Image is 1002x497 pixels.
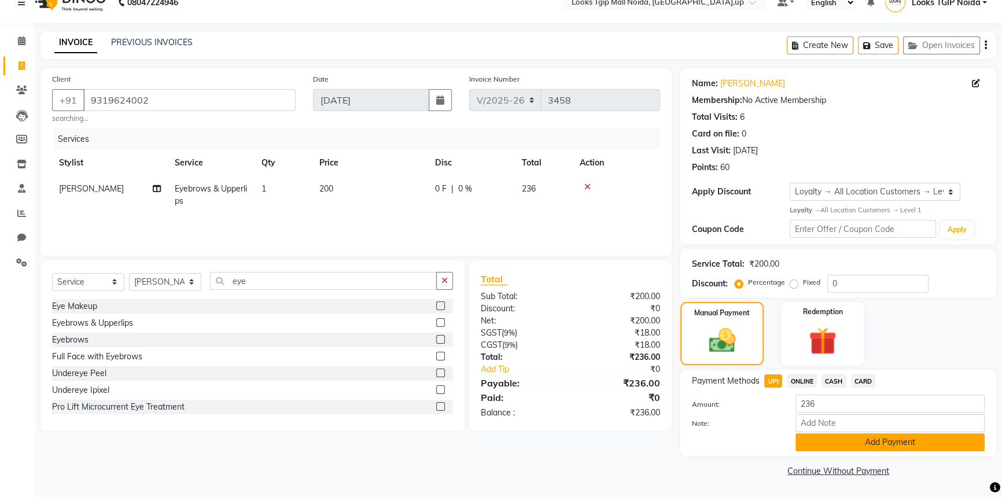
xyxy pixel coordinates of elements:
[261,183,266,194] span: 1
[742,128,746,140] div: 0
[692,78,718,90] div: Name:
[472,351,570,363] div: Total:
[720,78,785,90] a: [PERSON_NAME]
[522,183,536,194] span: 236
[570,315,669,327] div: ₹200.00
[472,407,570,419] div: Balance :
[52,334,89,346] div: Eyebrows
[52,351,142,363] div: Full Face with Eyebrows
[749,258,779,270] div: ₹200.00
[692,186,790,198] div: Apply Discount
[692,94,742,106] div: Membership:
[573,150,660,176] th: Action
[692,128,739,140] div: Card on file:
[481,273,507,285] span: Total
[458,183,472,195] span: 0 %
[795,395,985,413] input: Amount
[790,205,985,215] div: All Location Customers → Level 1
[570,339,669,351] div: ₹18.00
[111,37,193,47] a: PREVIOUS INVOICES
[740,111,745,123] div: 6
[515,150,573,176] th: Total
[504,328,515,337] span: 9%
[570,391,669,404] div: ₹0
[692,223,790,235] div: Coupon Code
[472,339,570,351] div: ( )
[692,94,985,106] div: No Active Membership
[59,183,124,194] span: [PERSON_NAME]
[570,376,669,390] div: ₹236.00
[903,36,980,54] button: Open Invoices
[52,300,97,312] div: Eye Makeup
[803,307,843,317] label: Redemption
[764,374,782,388] span: UPI
[472,391,570,404] div: Paid:
[313,74,329,84] label: Date
[692,375,760,387] span: Payment Methods
[683,465,994,477] a: Continue Without Payment
[570,407,669,419] div: ₹236.00
[790,220,936,238] input: Enter Offer / Coupon Code
[787,36,853,54] button: Create New
[52,74,71,84] label: Client
[52,401,185,413] div: Pro Lift Microcurrent Eye Treatment
[692,111,738,123] div: Total Visits:
[52,384,109,396] div: Undereye Ipixel
[481,327,502,338] span: SGST
[790,206,820,214] strong: Loyalty →
[168,150,255,176] th: Service
[481,340,502,350] span: CGST
[570,290,669,303] div: ₹200.00
[570,351,669,363] div: ₹236.00
[428,150,515,176] th: Disc
[52,150,168,176] th: Stylist
[435,183,447,195] span: 0 F
[469,74,520,84] label: Invoice Number
[748,277,785,288] label: Percentage
[587,363,669,375] div: ₹0
[733,145,758,157] div: [DATE]
[692,145,731,157] div: Last Visit:
[570,327,669,339] div: ₹18.00
[851,374,876,388] span: CARD
[319,183,333,194] span: 200
[54,32,97,53] a: INVOICE
[822,374,846,388] span: CASH
[83,89,296,111] input: Search by Name/Mobile/Email/Code
[255,150,312,176] th: Qty
[787,374,817,388] span: ONLINE
[52,113,296,124] small: searching...
[701,325,744,356] img: _cash.svg
[694,308,750,318] label: Manual Payment
[683,418,787,429] label: Note:
[472,363,587,375] a: Add Tip
[175,183,247,206] span: Eyebrows & Upperlips
[795,433,985,451] button: Add Payment
[800,324,845,359] img: _gift.svg
[570,303,669,315] div: ₹0
[692,278,728,290] div: Discount:
[504,340,515,349] span: 9%
[472,327,570,339] div: ( )
[941,221,974,238] button: Apply
[52,317,133,329] div: Eyebrows & Upperlips
[472,303,570,315] div: Discount:
[53,128,669,150] div: Services
[312,150,428,176] th: Price
[795,414,985,432] input: Add Note
[692,258,745,270] div: Service Total:
[858,36,898,54] button: Save
[683,399,787,410] label: Amount:
[692,161,718,174] div: Points:
[803,277,820,288] label: Fixed
[472,290,570,303] div: Sub Total:
[210,272,437,290] input: Search or Scan
[52,367,106,380] div: Undereye Peel
[52,89,84,111] button: +91
[472,315,570,327] div: Net:
[472,376,570,390] div: Payable:
[720,161,730,174] div: 60
[451,183,454,195] span: |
